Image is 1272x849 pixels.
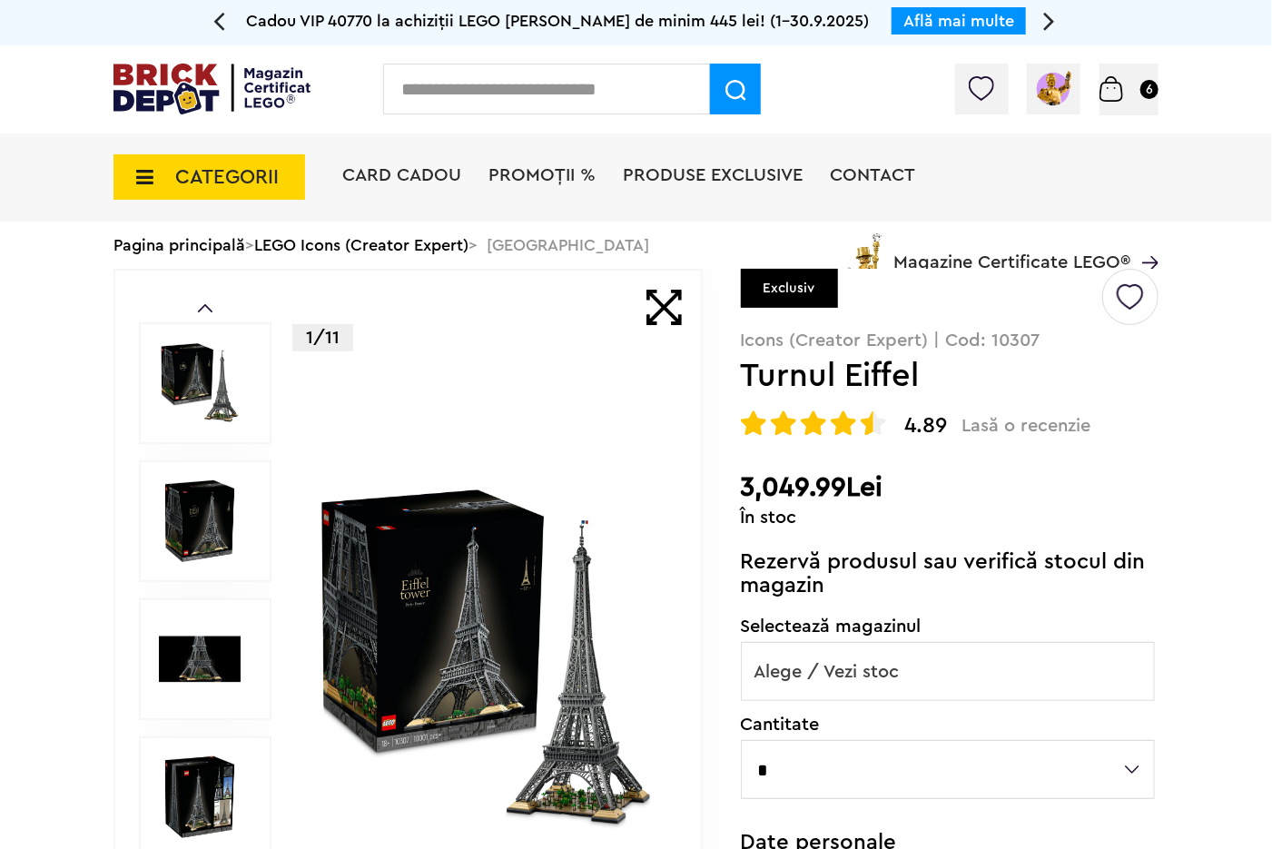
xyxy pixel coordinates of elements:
img: Evaluare cu stele [861,410,886,436]
img: Turnul Eiffel [159,480,241,562]
span: Alege / Vezi stoc [742,643,1154,701]
span: Cadou VIP 40770 la achiziții LEGO [PERSON_NAME] de minim 445 lei! (1-30.9.2025) [246,13,869,29]
p: 1/11 [292,324,353,351]
img: Evaluare cu stele [771,410,796,436]
img: Turnul Eiffel [311,485,662,835]
p: Icons (Creator Expert) | Cod: 10307 [741,331,1159,350]
span: 4.89 [905,415,948,437]
a: PROMOȚII % [488,166,596,184]
label: Selectează magazinul [741,617,1155,636]
h2: 3,049.99Lei [741,471,1159,504]
a: Află mai multe [903,13,1014,29]
span: Lasă o recenzie [962,415,1091,437]
a: Contact [830,166,915,184]
img: Evaluare cu stele [741,410,766,436]
span: Alege / Vezi stoc [741,642,1155,701]
div: Exclusiv [741,269,838,308]
span: CATEGORII [175,167,279,187]
img: Turnul Eiffel LEGO 10307 [159,618,241,700]
a: Card Cadou [342,166,461,184]
img: Turnul Eiffel [159,342,241,424]
a: Magazine Certificate LEGO® [1130,230,1159,248]
label: Cantitate [741,716,1155,734]
img: Evaluare cu stele [831,410,856,436]
h1: Turnul Eiffel [741,360,1099,392]
div: În stoc [741,508,1159,527]
img: Seturi Lego Turnul Eiffel [159,756,241,838]
p: Rezervă produsul sau verifică stocul din magazin [741,550,1155,597]
small: 6 [1140,80,1159,99]
a: Prev [198,304,212,312]
a: Produse exclusive [623,166,803,184]
span: Magazine Certificate LEGO® [893,230,1130,271]
img: Evaluare cu stele [801,410,826,436]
